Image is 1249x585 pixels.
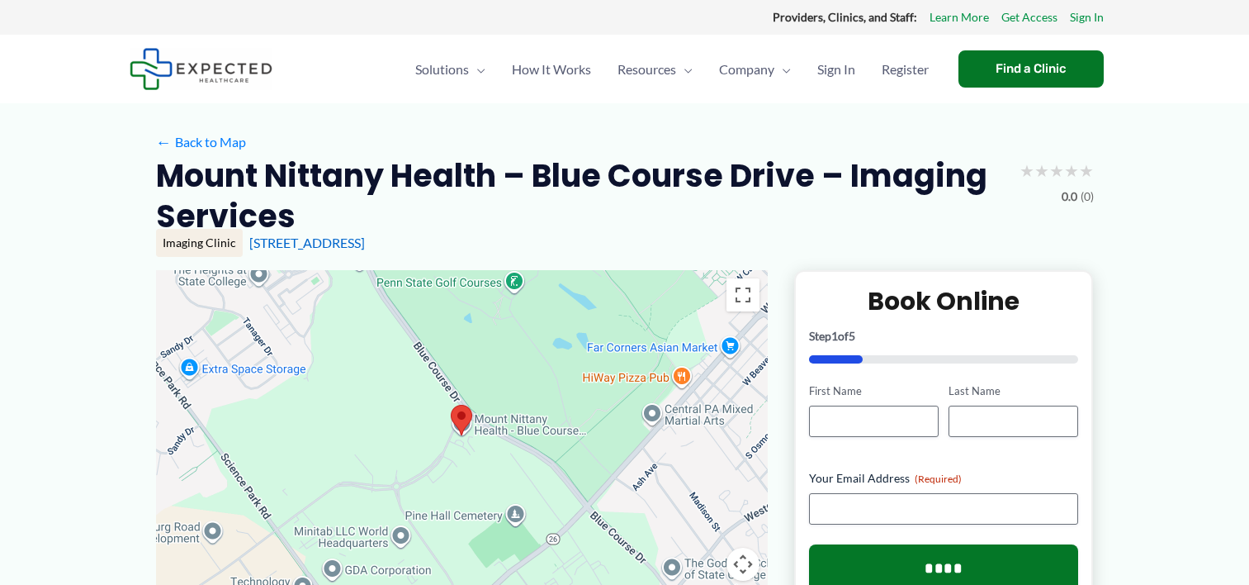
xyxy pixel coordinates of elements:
[156,134,172,150] span: ←
[249,235,365,250] a: [STREET_ADDRESS]
[1070,7,1104,28] a: Sign In
[1064,155,1079,186] span: ★
[726,278,759,312] button: Toggle fullscreen view
[726,548,759,581] button: Map camera controls
[156,130,246,155] a: ←Back to Map
[719,40,774,98] span: Company
[402,40,942,98] nav: Primary Site Navigation
[706,40,804,98] a: CompanyMenu Toggle
[809,331,1079,342] p: Step of
[617,40,676,98] span: Resources
[1081,186,1094,207] span: (0)
[809,285,1079,317] h2: Book Online
[849,329,855,343] span: 5
[415,40,469,98] span: Solutions
[930,7,989,28] a: Learn More
[831,329,838,343] span: 1
[130,48,272,90] img: Expected Healthcare Logo - side, dark font, small
[809,383,939,399] label: First Name
[1020,155,1034,186] span: ★
[156,229,243,257] div: Imaging Clinic
[1049,155,1064,186] span: ★
[676,40,693,98] span: Menu Toggle
[512,40,591,98] span: How It Works
[949,383,1078,399] label: Last Name
[1062,186,1077,207] span: 0.0
[774,40,791,98] span: Menu Toggle
[868,40,942,98] a: Register
[882,40,929,98] span: Register
[773,10,917,24] strong: Providers, Clinics, and Staff:
[958,50,1104,88] a: Find a Clinic
[402,40,499,98] a: SolutionsMenu Toggle
[156,155,1006,237] h2: Mount Nittany Health – Blue Course Drive – Imaging Services
[499,40,604,98] a: How It Works
[1079,155,1094,186] span: ★
[809,470,1079,487] label: Your Email Address
[604,40,706,98] a: ResourcesMenu Toggle
[469,40,485,98] span: Menu Toggle
[1001,7,1057,28] a: Get Access
[915,473,962,485] span: (Required)
[817,40,855,98] span: Sign In
[1034,155,1049,186] span: ★
[804,40,868,98] a: Sign In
